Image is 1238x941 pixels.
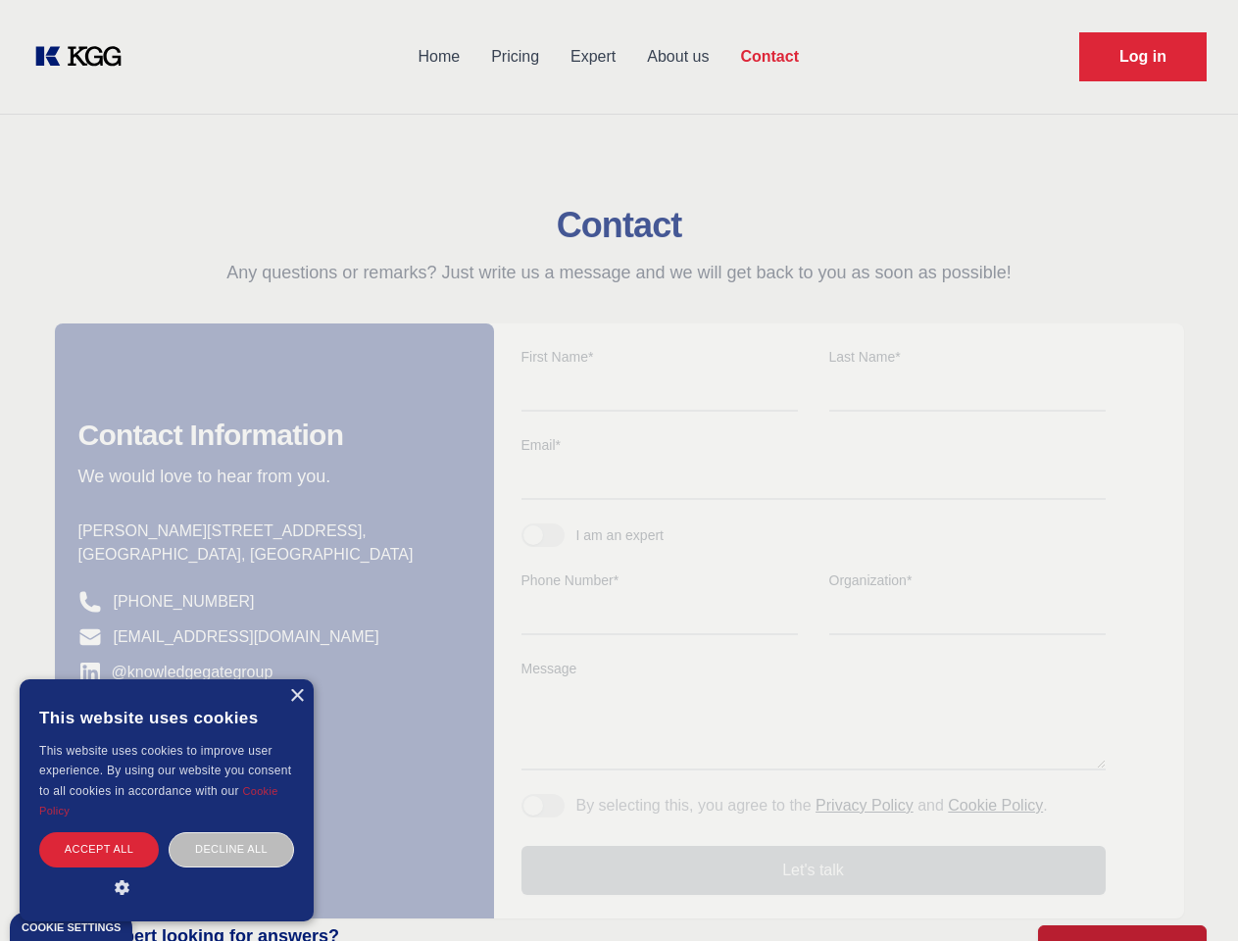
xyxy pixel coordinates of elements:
[724,31,815,82] a: Contact
[475,31,555,82] a: Pricing
[24,206,1214,245] h2: Contact
[816,797,914,814] a: Privacy Policy
[114,590,255,614] a: [PHONE_NUMBER]
[78,661,273,684] a: @knowledgegategroup
[78,418,463,453] h2: Contact Information
[829,570,1106,590] label: Organization*
[1079,32,1207,81] a: Request Demo
[78,465,463,488] p: We would love to hear from you.
[521,435,1106,455] label: Email*
[948,797,1043,814] a: Cookie Policy
[169,832,294,867] div: Decline all
[631,31,724,82] a: About us
[39,832,159,867] div: Accept all
[521,570,798,590] label: Phone Number*
[289,689,304,704] div: Close
[576,794,1048,817] p: By selecting this, you agree to the and .
[829,347,1106,367] label: Last Name*
[576,525,665,545] div: I am an expert
[1140,847,1238,941] iframe: Chat Widget
[521,659,1106,678] label: Message
[555,31,631,82] a: Expert
[39,744,291,798] span: This website uses cookies to improve user experience. By using our website you consent to all coo...
[521,846,1106,895] button: Let's talk
[39,694,294,741] div: This website uses cookies
[521,347,798,367] label: First Name*
[31,41,137,73] a: KOL Knowledge Platform: Talk to Key External Experts (KEE)
[78,520,463,543] p: [PERSON_NAME][STREET_ADDRESS],
[24,261,1214,284] p: Any questions or remarks? Just write us a message and we will get back to you as soon as possible!
[22,922,121,933] div: Cookie settings
[39,785,278,817] a: Cookie Policy
[402,31,475,82] a: Home
[78,543,463,567] p: [GEOGRAPHIC_DATA], [GEOGRAPHIC_DATA]
[114,625,379,649] a: [EMAIL_ADDRESS][DOMAIN_NAME]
